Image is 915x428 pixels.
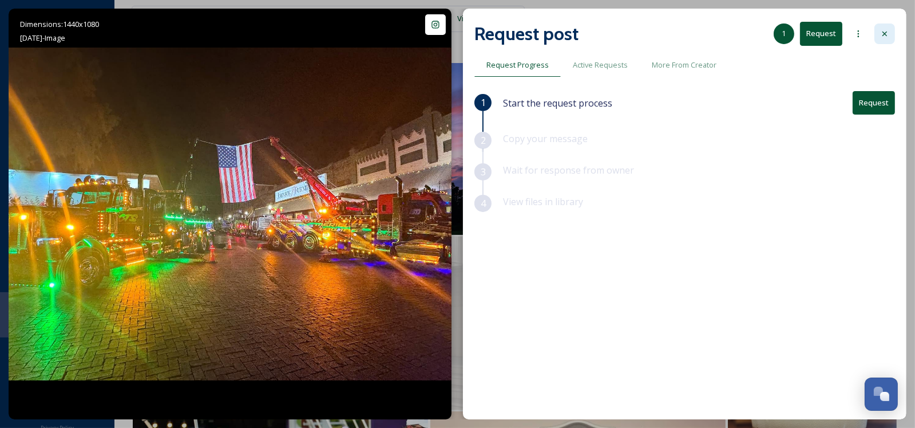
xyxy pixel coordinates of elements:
span: Dimensions: 1440 x 1080 [20,19,99,29]
h2: Request post [474,20,579,48]
span: Wait for response from owner [503,164,634,176]
span: 2 [481,133,486,147]
button: Request [800,22,842,45]
span: 1 [481,96,486,109]
span: 1 [782,28,786,39]
span: Active Requests [573,60,628,70]
span: More From Creator [652,60,716,70]
span: 4 [481,197,486,210]
span: Start the request process [503,96,612,110]
button: Open Chat [865,378,898,411]
span: [DATE] - Image [20,33,65,43]
span: Request Progress [486,60,549,70]
button: Request [853,91,895,115]
span: Copy your message [503,132,588,145]
img: Before leaving for the night, …. at 11pm. What a beautiful moment. 🇺🇸 ➡️ old_town_rig_down #oldto... [9,48,451,380]
span: View files in library [503,195,583,208]
span: 3 [481,165,486,179]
